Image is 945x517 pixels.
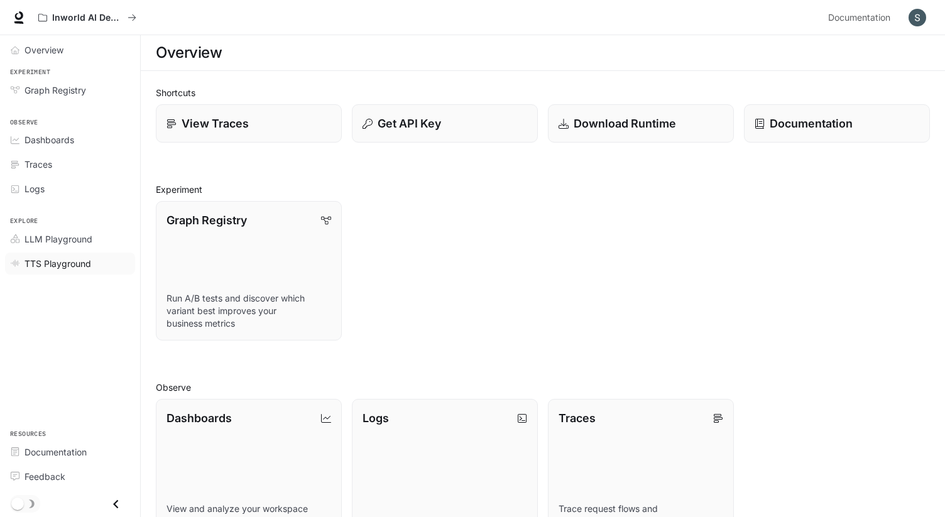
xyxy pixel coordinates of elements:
a: Traces [5,153,135,175]
h2: Experiment [156,183,930,196]
button: Get API Key [352,104,538,143]
p: Documentation [770,115,853,132]
p: Dashboards [167,410,232,427]
a: Graph RegistryRun A/B tests and discover which variant best improves your business metrics [156,201,342,340]
p: Run A/B tests and discover which variant best improves your business metrics [167,292,331,330]
p: Download Runtime [574,115,676,132]
a: Documentation [744,104,930,143]
a: LLM Playground [5,228,135,250]
span: LLM Playground [25,232,92,246]
h2: Shortcuts [156,86,930,99]
h1: Overview [156,40,222,65]
a: Documentation [823,5,900,30]
a: TTS Playground [5,253,135,275]
p: Inworld AI Demos [52,13,123,23]
span: Logs [25,182,45,195]
p: View Traces [182,115,249,132]
a: Documentation [5,441,135,463]
span: Dashboards [25,133,74,146]
span: Graph Registry [25,84,86,97]
p: Logs [363,410,389,427]
span: Dark mode toggle [11,496,24,510]
span: Documentation [828,10,890,26]
h2: Observe [156,381,930,394]
a: Logs [5,178,135,200]
button: All workspaces [33,5,142,30]
a: Download Runtime [548,104,734,143]
a: Feedback [5,465,135,487]
p: Traces [559,410,596,427]
span: Traces [25,158,52,171]
a: Graph Registry [5,79,135,101]
a: Dashboards [5,129,135,151]
img: User avatar [909,9,926,26]
a: Overview [5,39,135,61]
span: Feedback [25,470,65,483]
span: Overview [25,43,63,57]
p: Get API Key [378,115,441,132]
span: TTS Playground [25,257,91,270]
p: Graph Registry [167,212,247,229]
span: Documentation [25,445,87,459]
button: User avatar [905,5,930,30]
button: Close drawer [102,491,130,517]
a: View Traces [156,104,342,143]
